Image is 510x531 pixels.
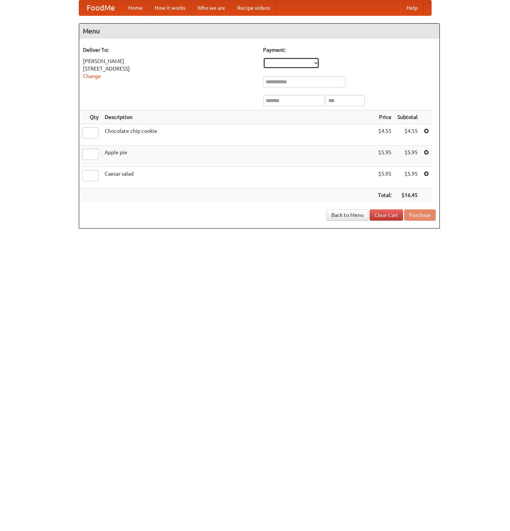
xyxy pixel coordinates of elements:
a: Clear Cart [370,209,403,221]
a: FoodMe [79,0,122,15]
th: Description [102,110,375,124]
td: Chocolate chip cookie [102,124,375,146]
a: Who we are [191,0,231,15]
button: Purchase [404,209,436,221]
td: $5.95 [394,146,421,167]
a: Recipe videos [231,0,276,15]
th: Qty [79,110,102,124]
a: How it works [149,0,191,15]
h5: Payment: [263,46,436,54]
th: Total: [375,188,394,202]
a: Back to Menu [326,209,369,221]
div: [STREET_ADDRESS] [83,65,256,72]
td: $5.95 [394,167,421,188]
div: [PERSON_NAME] [83,57,256,65]
td: $4.55 [394,124,421,146]
a: Home [122,0,149,15]
th: Subtotal [394,110,421,124]
td: $5.95 [375,146,394,167]
td: $5.95 [375,167,394,188]
td: Caesar salad [102,167,375,188]
td: $4.55 [375,124,394,146]
h4: Menu [79,24,439,39]
th: Price [375,110,394,124]
td: Apple pie [102,146,375,167]
h5: Deliver To: [83,46,256,54]
a: Change [83,73,101,79]
a: Help [400,0,424,15]
th: $16.45 [394,188,421,202]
